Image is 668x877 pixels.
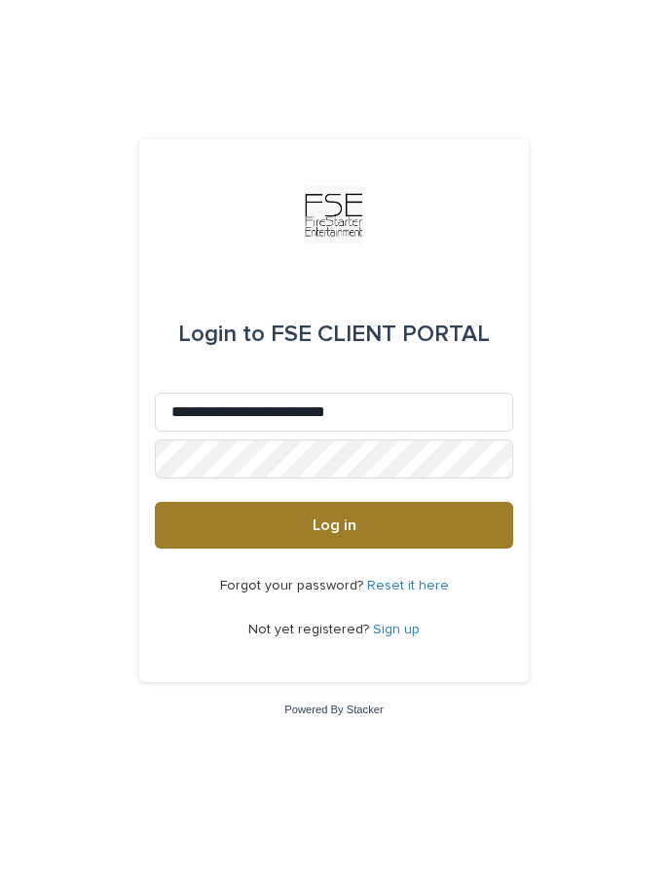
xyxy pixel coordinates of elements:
a: Powered By Stacker [284,704,383,715]
a: Reset it here [367,579,449,592]
div: FSE CLIENT PORTAL [178,307,490,362]
img: Km9EesSdRbS9ajqhBzyo [305,186,363,245]
span: Forgot your password? [220,579,367,592]
span: Login to [178,323,265,346]
button: Log in [155,502,513,549]
span: Not yet registered? [248,623,373,636]
span: Log in [313,517,356,533]
a: Sign up [373,623,420,636]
